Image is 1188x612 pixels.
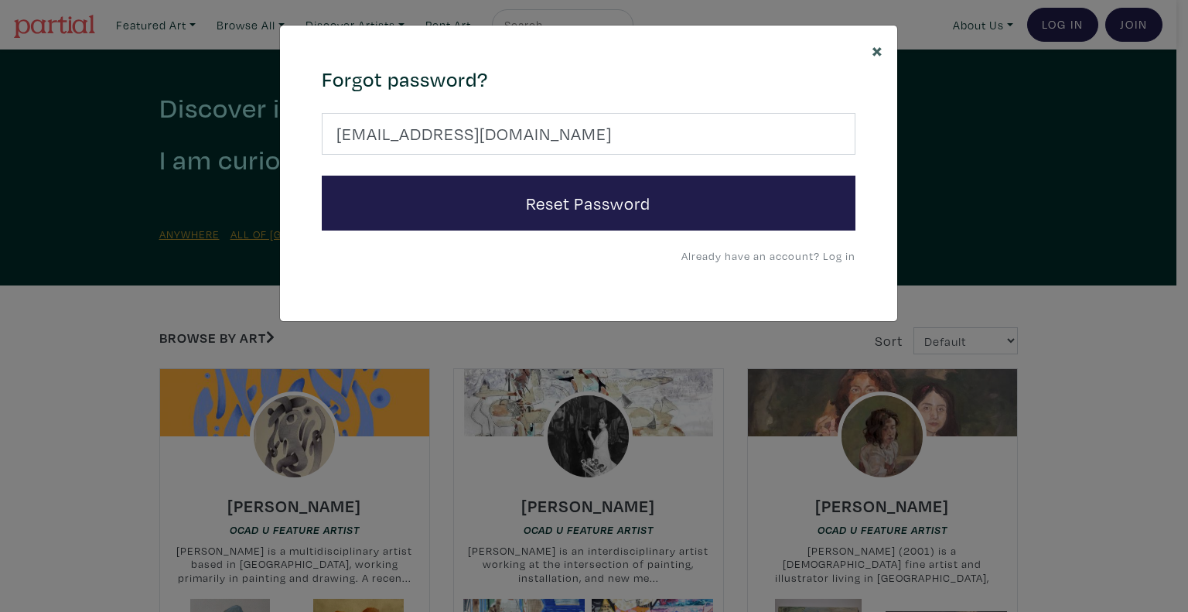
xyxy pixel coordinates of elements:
[322,176,855,231] button: Reset Password
[858,26,897,74] button: Close
[872,36,883,63] span: ×
[322,67,855,92] h4: Forgot password?
[681,248,855,263] a: Already have an account? Log in
[322,113,855,155] input: Your email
